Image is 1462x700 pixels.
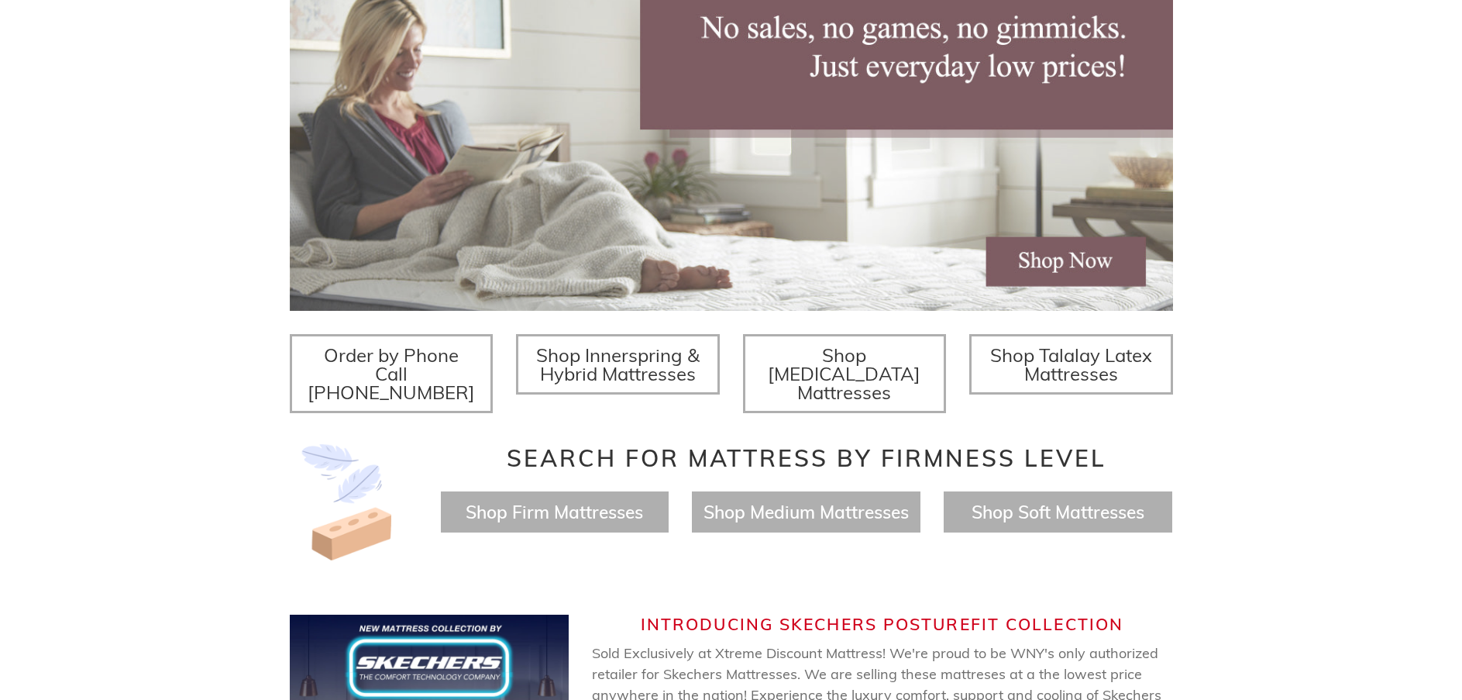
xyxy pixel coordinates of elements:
[969,334,1173,395] a: Shop Talalay Latex Mattresses
[703,501,909,523] a: Shop Medium Mattresses
[536,343,700,385] span: Shop Innerspring & Hybrid Mattresses
[466,501,643,523] a: Shop Firm Mattresses
[641,614,1123,634] span: Introducing Skechers Posturefit Collection
[516,334,720,395] a: Shop Innerspring & Hybrid Mattresses
[507,443,1106,473] span: Search for Mattress by Firmness Level
[972,501,1144,523] a: Shop Soft Mattresses
[290,444,406,560] img: Image-of-brick- and-feather-representing-firm-and-soft-feel
[290,334,494,413] a: Order by Phone Call [PHONE_NUMBER]
[990,343,1152,385] span: Shop Talalay Latex Mattresses
[768,343,920,404] span: Shop [MEDICAL_DATA] Mattresses
[743,334,947,413] a: Shop [MEDICAL_DATA] Mattresses
[308,343,475,404] span: Order by Phone Call [PHONE_NUMBER]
